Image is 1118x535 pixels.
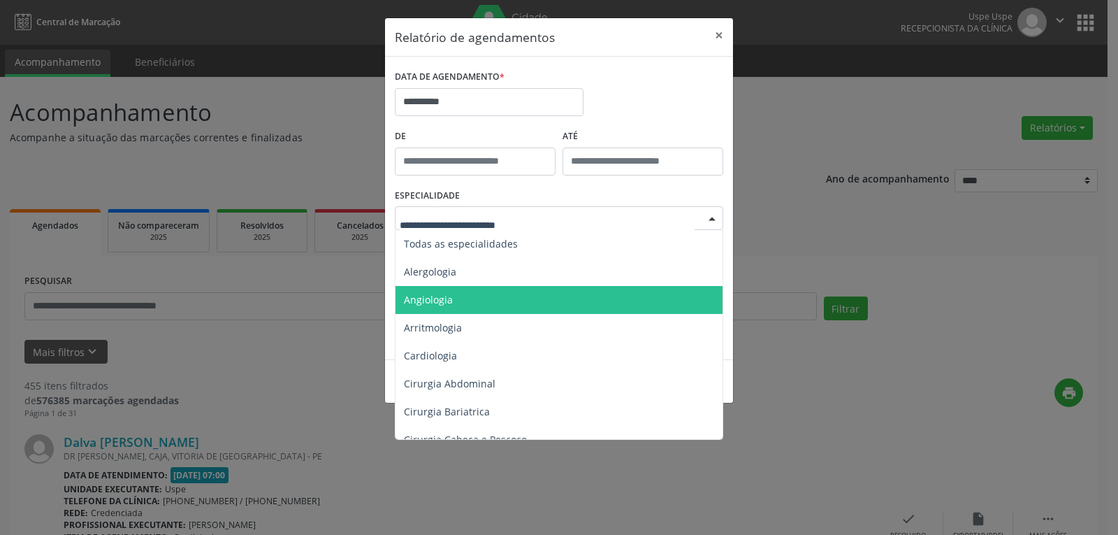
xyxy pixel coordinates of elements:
[395,66,504,88] label: DATA DE AGENDAMENTO
[404,405,490,418] span: Cirurgia Bariatrica
[404,237,518,250] span: Todas as especialidades
[395,185,460,207] label: ESPECIALIDADE
[395,126,556,148] label: De
[404,377,495,390] span: Cirurgia Abdominal
[562,126,723,148] label: ATÉ
[395,28,555,46] h5: Relatório de agendamentos
[705,18,733,52] button: Close
[404,349,457,362] span: Cardiologia
[404,265,456,278] span: Alergologia
[404,293,453,306] span: Angiologia
[404,433,527,446] span: Cirurgia Cabeça e Pescoço
[404,321,462,334] span: Arritmologia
